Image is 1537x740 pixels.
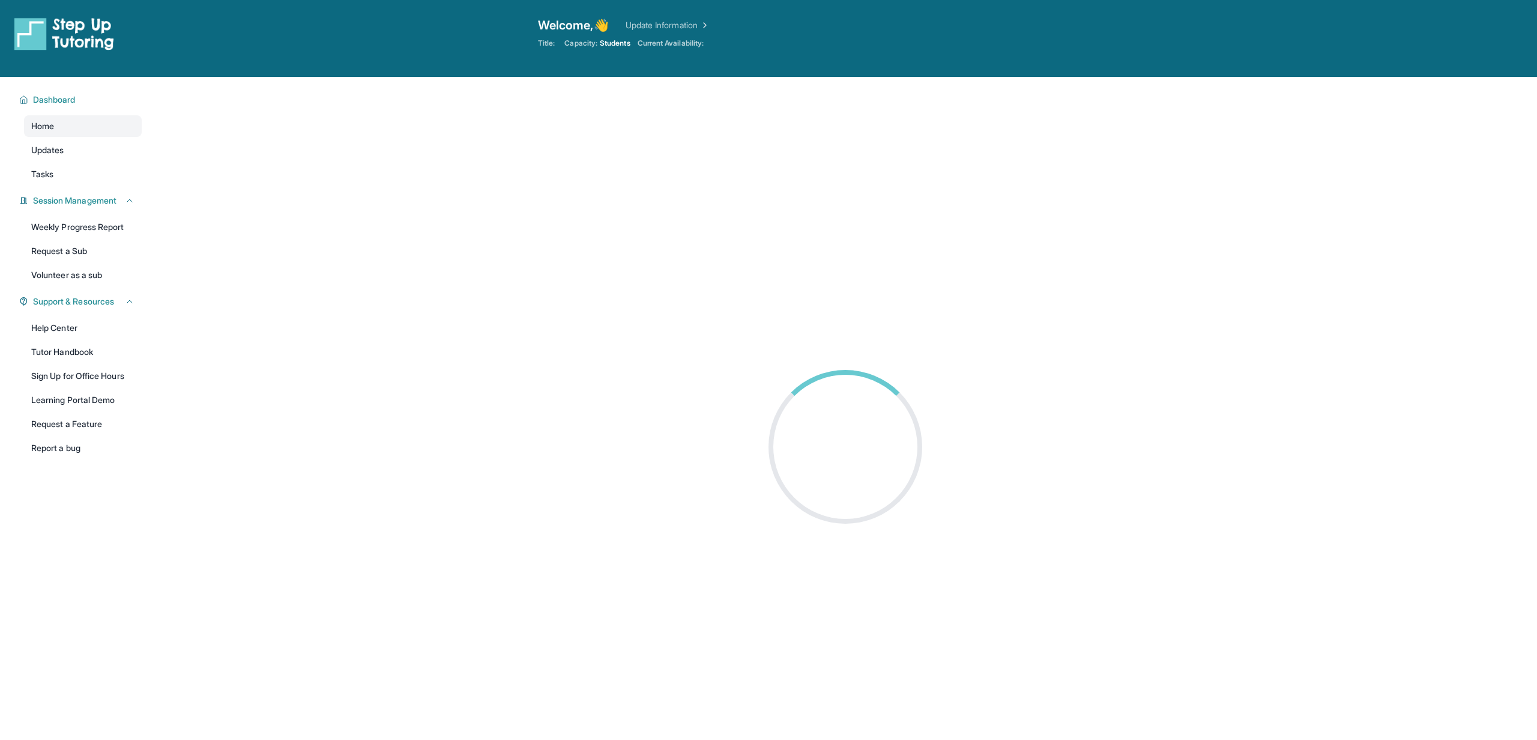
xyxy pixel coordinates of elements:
span: Title: [538,38,555,48]
a: Weekly Progress Report [24,216,142,238]
span: Welcome, 👋 [538,17,609,34]
span: Tasks [31,168,53,180]
span: Capacity: [564,38,597,48]
img: logo [14,17,114,50]
a: Update Information [626,19,710,31]
span: Current Availability: [638,38,704,48]
span: Updates [31,144,64,156]
a: Tutor Handbook [24,341,142,363]
span: Students [600,38,630,48]
button: Dashboard [28,94,134,106]
button: Session Management [28,195,134,207]
a: Request a Sub [24,240,142,262]
span: Home [31,120,54,132]
a: Request a Feature [24,413,142,435]
span: Dashboard [33,94,76,106]
a: Learning Portal Demo [24,389,142,411]
img: Chevron Right [698,19,710,31]
a: Tasks [24,163,142,185]
a: Help Center [24,317,142,339]
a: Report a bug [24,437,142,459]
a: Updates [24,139,142,161]
span: Support & Resources [33,296,114,308]
a: Sign Up for Office Hours [24,365,142,387]
span: Session Management [33,195,116,207]
button: Support & Resources [28,296,134,308]
a: Volunteer as a sub [24,264,142,286]
a: Home [24,115,142,137]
